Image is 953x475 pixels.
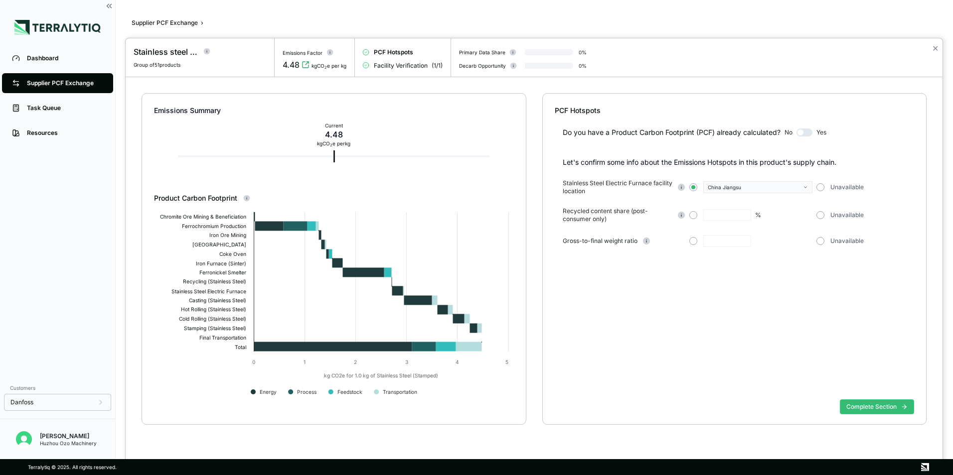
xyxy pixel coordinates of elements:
[374,62,428,70] span: Facility Verification
[830,183,864,191] span: Unavailable
[252,359,255,365] text: 0
[199,269,246,275] text: Ferronickel Smelter
[432,62,443,70] span: ( 1 / 1 )
[579,49,587,55] div: 0 %
[184,325,246,332] text: Stamping (Stainless Steel)
[160,214,246,220] text: Chromite Ore Mining & Beneficiation
[181,306,246,313] text: Hot Rolling (Stainless Steel)
[505,359,508,365] text: 5
[405,359,408,365] text: 3
[235,344,246,350] text: Total
[354,359,357,365] text: 2
[154,106,514,116] div: Emissions Summary
[563,237,637,245] span: Gross-to-final weight ratio
[134,46,197,58] div: Stainless steel cutting/stamping part
[283,59,300,71] div: 4.48
[563,179,673,195] span: Stainless Steel Electric Furnace facility location
[183,278,246,285] text: Recycling (Stainless Steel)
[154,193,514,203] div: Product Carbon Footprint
[555,106,915,116] div: PCF Hotspots
[260,389,277,395] text: Energy
[324,372,438,379] text: kg CO2e for 1.0 kg of Stainless Steel (Stamped)
[196,260,246,266] text: Iron Furnace (Sinter)
[317,140,350,146] div: kg CO e per kg
[312,63,346,69] div: kgCO e per kg
[708,184,801,190] div: China Jiangsu
[456,359,459,365] text: 4
[563,127,781,137] div: Do you have a Product Carbon Footprint (PCF) already calculated?
[189,297,246,304] text: Casting (Stainless Steel)
[192,241,246,247] text: [GEOGRAPHIC_DATA]
[304,359,306,365] text: 1
[703,181,812,193] button: China Jiangsu
[209,232,246,238] text: Iron Ore Mining
[182,223,246,229] text: Ferrochromium Production
[134,62,180,68] span: Group of 51 products
[324,65,327,70] sub: 2
[785,128,793,136] span: No
[283,50,322,56] div: Emissions Factor
[199,335,246,341] text: Final Transportation
[563,157,915,167] p: Let's confirm some info about the Emissions Hotspots in this product's supply chain.
[830,237,864,245] span: Unavailable
[459,63,506,69] div: Decarb Opportunity
[459,49,505,55] div: Primary Data Share
[932,42,939,54] button: Close
[755,211,761,219] div: %
[302,61,310,69] svg: View audit trail
[816,128,826,136] span: Yes
[830,211,864,219] span: Unavailable
[330,143,332,147] sub: 2
[317,122,350,128] div: Current
[317,128,350,140] div: 4.48
[840,399,914,414] button: Complete Section
[383,389,417,395] text: Transportation
[579,63,587,69] div: 0 %
[337,389,362,395] text: Feedstock
[374,48,413,56] span: PCF Hotspots
[171,288,246,294] text: Stainless Steel Electric Furnace
[179,316,246,322] text: Cold Rolling (Stainless Steel)
[219,251,246,257] text: Coke Oven
[297,389,317,395] text: Process
[563,207,673,223] span: Recycled content share (post-consumer only)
